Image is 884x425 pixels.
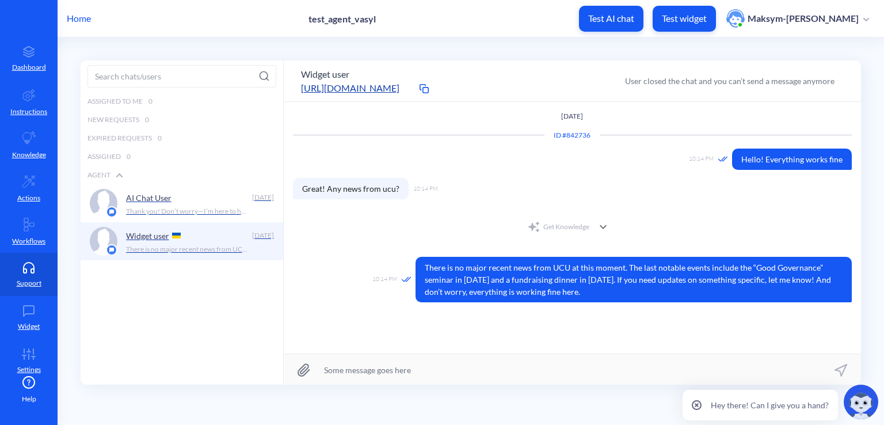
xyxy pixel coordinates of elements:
[81,129,283,147] div: Expired Requests
[10,107,47,117] p: Instructions
[251,230,274,241] div: [DATE]
[17,365,41,375] p: Settings
[301,81,416,95] a: [URL][DOMAIN_NAME]
[625,75,835,87] div: User closed the chat and you can’t send a message anymore
[67,12,91,25] p: Home
[579,6,643,32] button: Test AI chat
[158,133,162,143] span: 0
[12,150,46,160] p: Knowledge
[87,65,276,88] input: Search chats/users
[126,231,169,241] p: Widget user
[527,220,589,234] div: Get Knowledge
[17,193,40,203] p: Actions
[106,206,117,218] img: platform icon
[308,13,376,24] p: test_agent_vasyl
[711,399,829,411] p: Hey there! Can I give you a hand?
[81,92,283,111] div: Assigned to me
[301,67,349,81] button: Widget user
[12,236,45,246] p: Workflows
[748,12,859,25] p: Maksym-[PERSON_NAME]
[416,257,852,302] span: There is no major recent news from UCU at this moment. The last notable events include the “Good ...
[17,278,41,289] p: Support
[844,385,878,419] img: copilot-icon.svg
[172,233,181,238] img: UA
[18,321,40,332] p: Widget
[12,62,46,73] p: Dashboard
[726,9,745,28] img: user photo
[81,184,283,222] a: platform iconAI Chat User [DATE]Thank you! Don’t worry—I’m here to help and working correctly. If...
[81,111,283,129] div: New Requests
[293,215,852,238] div: Get Knowledge
[732,149,852,170] span: Hello! Everything works fine
[251,192,274,203] div: [DATE]
[126,206,250,217] p: Thank you! Don’t worry—I’m here to help and working correctly. If you have any questions or need ...
[721,8,875,29] button: user photoMaksym-[PERSON_NAME]
[293,111,852,122] p: [DATE]
[126,244,250,255] p: There is no major recent news from UCU at this moment. The last notable events include the “Good ...
[689,154,714,164] span: 10:14 PM
[81,147,283,166] div: Assigned
[293,178,409,199] span: Great! Any news from ucu?
[662,13,707,24] p: Test widget
[284,354,861,385] input: Some message goes here
[588,13,634,24] p: Test AI chat
[126,193,172,203] p: AI Chat User
[413,184,438,193] span: 10:14 PM
[22,394,36,404] span: Help
[81,222,283,260] a: platform iconWidget user [DATE]There is no major recent news from UCU at this moment. The last no...
[372,275,397,284] span: 10:14 PM
[544,130,600,141] div: Conversation ID
[145,115,149,125] span: 0
[127,151,131,162] span: 0
[653,6,716,32] button: Test widget
[81,166,283,184] div: Agent
[148,96,153,107] span: 0
[106,244,117,256] img: platform icon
